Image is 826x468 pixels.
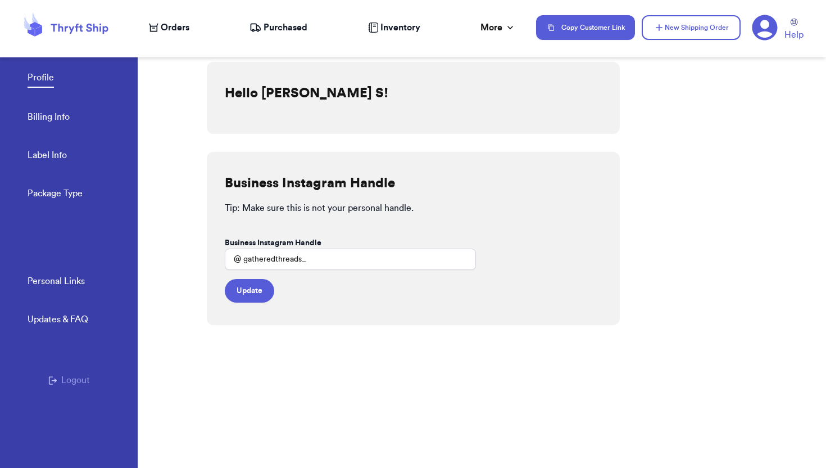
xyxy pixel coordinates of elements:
[28,110,70,126] a: Billing Info
[28,274,85,290] a: Personal Links
[642,15,741,40] button: New Shipping Order
[380,21,420,34] span: Inventory
[784,19,804,42] a: Help
[536,15,635,40] button: Copy Customer Link
[28,313,88,328] a: Updates & FAQ
[480,21,516,34] div: More
[149,21,189,34] a: Orders
[225,174,395,192] h2: Business Instagram Handle
[28,313,88,326] div: Updates & FAQ
[28,71,54,88] a: Profile
[784,28,804,42] span: Help
[48,373,90,387] button: Logout
[368,21,420,34] a: Inventory
[225,84,388,102] h2: Hello [PERSON_NAME] S!
[28,148,67,164] a: Label Info
[161,21,189,34] span: Orders
[28,187,83,202] a: Package Type
[225,249,241,270] div: @
[225,237,321,249] label: Business Instagram Handle
[264,21,307,34] span: Purchased
[225,279,274,303] button: Update
[249,21,307,34] a: Purchased
[225,201,602,215] p: Tip: Make sure this is not your personal handle.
